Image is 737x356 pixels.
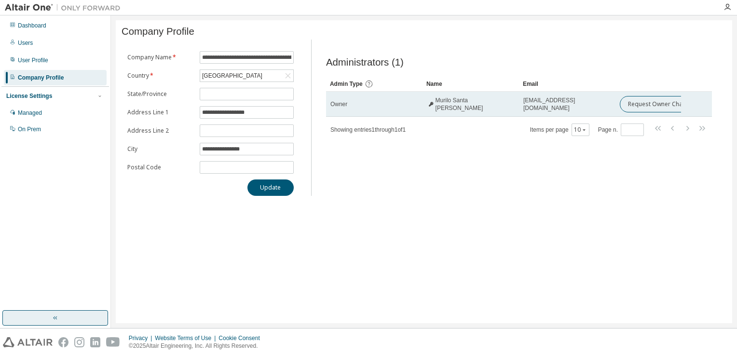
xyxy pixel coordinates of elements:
[127,145,194,153] label: City
[127,90,194,98] label: State/Province
[18,125,41,133] div: On Prem
[200,70,293,82] div: [GEOGRAPHIC_DATA]
[127,127,194,135] label: Address Line 2
[5,3,125,13] img: Altair One
[247,179,294,196] button: Update
[6,92,52,100] div: License Settings
[18,109,42,117] div: Managed
[127,54,194,61] label: Company Name
[436,96,515,112] span: Murilo Santa [PERSON_NAME]
[574,126,587,134] button: 10
[129,342,266,350] p: © 2025 Altair Engineering, Inc. All Rights Reserved.
[426,76,515,92] div: Name
[201,70,264,81] div: [GEOGRAPHIC_DATA]
[330,81,363,87] span: Admin Type
[18,39,33,47] div: Users
[127,72,194,80] label: Country
[90,337,100,347] img: linkedin.svg
[155,334,218,342] div: Website Terms of Use
[127,109,194,116] label: Address Line 1
[598,123,644,136] span: Page n.
[106,337,120,347] img: youtube.svg
[18,74,64,82] div: Company Profile
[530,123,589,136] span: Items per page
[129,334,155,342] div: Privacy
[18,56,48,64] div: User Profile
[620,96,701,112] button: Request Owner Change
[58,337,68,347] img: facebook.svg
[127,164,194,171] label: Postal Code
[18,22,46,29] div: Dashboard
[122,26,194,37] span: Company Profile
[3,337,53,347] img: altair_logo.svg
[74,337,84,347] img: instagram.svg
[523,76,612,92] div: Email
[326,57,404,68] span: Administrators (1)
[330,126,406,133] span: Showing entries 1 through 1 of 1
[218,334,265,342] div: Cookie Consent
[523,96,611,112] span: [EMAIL_ADDRESS][DOMAIN_NAME]
[330,100,347,108] span: Owner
